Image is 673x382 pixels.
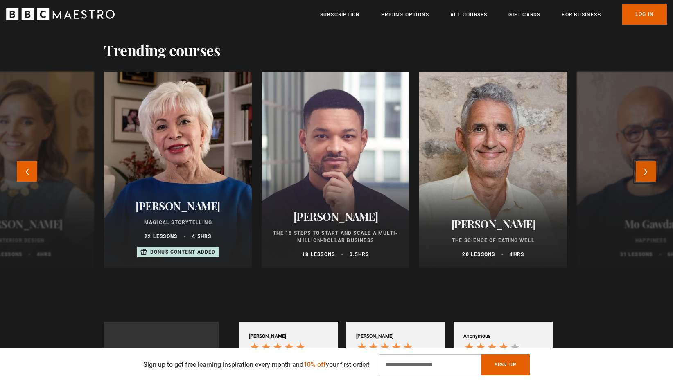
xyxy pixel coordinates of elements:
[358,252,369,257] abbr: hrs
[104,72,252,268] a: [PERSON_NAME] Magical Storytelling 22 lessons 4.5hrs Bonus content added
[150,248,216,256] p: Bonus content added
[350,251,369,258] p: 3.5
[145,233,177,240] p: 22 lessons
[513,252,524,257] abbr: hrs
[262,72,409,268] a: [PERSON_NAME] The 16 Steps to Start and Scale a Multi-million-Dollar Business 18 lessons 3.5hrs
[429,218,557,230] h2: [PERSON_NAME]
[303,361,326,369] span: 10% off
[40,252,51,257] abbr: hrs
[356,342,416,355] div: 5 Stars
[114,200,242,212] h2: [PERSON_NAME]
[114,219,242,226] p: Magical Storytelling
[249,342,308,355] div: 5 Stars
[37,251,51,258] p: 4
[450,11,487,19] a: All Courses
[481,354,530,375] button: Sign Up
[192,233,211,240] p: 4.5
[508,11,540,19] a: Gift Cards
[201,234,212,239] abbr: hrs
[562,11,601,19] a: For business
[419,72,567,268] a: [PERSON_NAME] The Science of Eating Well 20 lessons 4hrs
[462,251,495,258] p: 20 lessons
[104,41,220,58] h2: Trending courses
[320,11,360,19] a: Subscription
[510,251,524,258] p: 4
[302,251,335,258] p: 18 lessons
[620,251,653,258] p: 31 lessons
[463,342,523,355] div: 4 Stars
[271,210,400,223] h2: [PERSON_NAME]
[463,333,490,340] div: Anonymous
[271,229,400,244] p: The 16 Steps to Start and Scale a Multi-million-Dollar Business
[356,333,393,340] div: [PERSON_NAME]
[381,11,429,19] a: Pricing Options
[622,4,667,25] a: Log In
[429,237,557,244] p: The Science of Eating Well
[143,360,369,370] p: Sign up to get free learning inspiration every month and your first order!
[320,4,667,25] nav: Primary
[249,333,286,340] div: [PERSON_NAME]
[6,8,115,20] svg: BBC Maestro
